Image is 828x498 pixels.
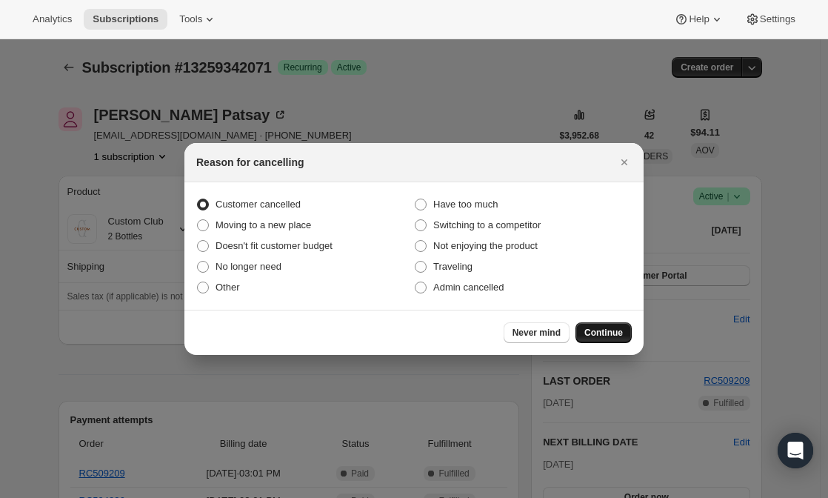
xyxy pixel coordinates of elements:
span: Doesn't fit customer budget [216,240,333,251]
span: Help [689,13,709,25]
span: Settings [760,13,795,25]
button: Never mind [504,322,570,343]
button: Close [614,152,635,173]
span: Never mind [513,327,561,339]
span: Tools [179,13,202,25]
button: Settings [736,9,804,30]
span: Not enjoying the product [433,240,538,251]
span: Analytics [33,13,72,25]
span: Have too much [433,199,498,210]
button: Tools [170,9,226,30]
span: Traveling [433,261,473,272]
div: Open Intercom Messenger [778,433,813,468]
span: Admin cancelled [433,282,504,293]
button: Analytics [24,9,81,30]
span: No longer need [216,261,281,272]
button: Subscriptions [84,9,167,30]
button: Help [665,9,732,30]
button: Continue [575,322,632,343]
span: Customer cancelled [216,199,301,210]
span: Moving to a new place [216,219,311,230]
h2: Reason for cancelling [196,155,304,170]
span: Other [216,282,240,293]
span: Subscriptions [93,13,158,25]
span: Switching to a competitor [433,219,541,230]
span: Continue [584,327,623,339]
